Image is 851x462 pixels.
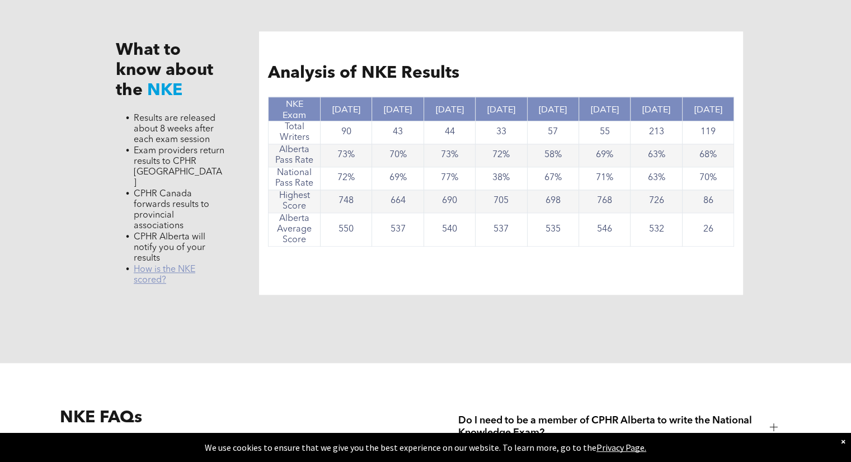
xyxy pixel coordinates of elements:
[424,213,475,246] td: 540
[320,97,372,121] th: [DATE]
[631,167,682,190] td: 63%
[596,442,646,453] a: Privacy Page.
[527,97,579,121] th: [DATE]
[579,167,631,190] td: 71%
[682,144,734,167] td: 68%
[269,144,320,167] td: Alberta Pass Rate
[320,167,372,190] td: 72%
[134,190,209,230] span: CPHR Canada forwards results to provincial associations
[424,97,475,121] th: [DATE]
[579,190,631,213] td: 768
[579,213,631,246] td: 546
[320,144,372,167] td: 73%
[682,121,734,144] td: 119
[424,121,475,144] td: 44
[116,42,213,99] span: What to know about the
[424,167,475,190] td: 77%
[372,213,424,246] td: 537
[372,121,424,144] td: 43
[134,147,224,187] span: Exam providers return results to CPHR [GEOGRAPHIC_DATA]
[841,436,845,447] div: Dismiss notification
[631,190,682,213] td: 726
[631,213,682,246] td: 532
[60,409,142,426] span: NKE FAQs
[527,213,579,246] td: 535
[476,121,527,144] td: 33
[476,97,527,121] th: [DATE]
[682,167,734,190] td: 70%
[579,144,631,167] td: 69%
[527,121,579,144] td: 57
[424,190,475,213] td: 690
[476,167,527,190] td: 38%
[476,144,527,167] td: 72%
[147,82,182,99] span: NKE
[631,144,682,167] td: 63%
[269,167,320,190] td: National Pass Rate
[527,167,579,190] td: 67%
[476,213,527,246] td: 537
[134,233,205,263] span: CPHR Alberta will notify you of your results
[269,97,320,121] th: NKE Exam
[269,190,320,213] td: Highest Score
[527,144,579,167] td: 58%
[682,97,734,121] th: [DATE]
[424,144,475,167] td: 73%
[631,121,682,144] td: 213
[682,190,734,213] td: 86
[372,144,424,167] td: 70%
[134,114,215,144] span: Results are released about 8 weeks after each exam session
[579,97,631,121] th: [DATE]
[134,265,195,285] a: How is the NKE scored?
[579,121,631,144] td: 55
[372,190,424,213] td: 664
[458,414,760,439] span: Do I need to be a member of CPHR Alberta to write the National Knowledge Exam?
[320,213,372,246] td: 550
[476,190,527,213] td: 705
[268,65,459,82] span: Analysis of NKE Results
[682,213,734,246] td: 26
[631,97,682,121] th: [DATE]
[269,213,320,246] td: Alberta Average Score
[269,121,320,144] td: Total Writers
[372,97,424,121] th: [DATE]
[527,190,579,213] td: 698
[320,190,372,213] td: 748
[372,167,424,190] td: 69%
[320,121,372,144] td: 90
